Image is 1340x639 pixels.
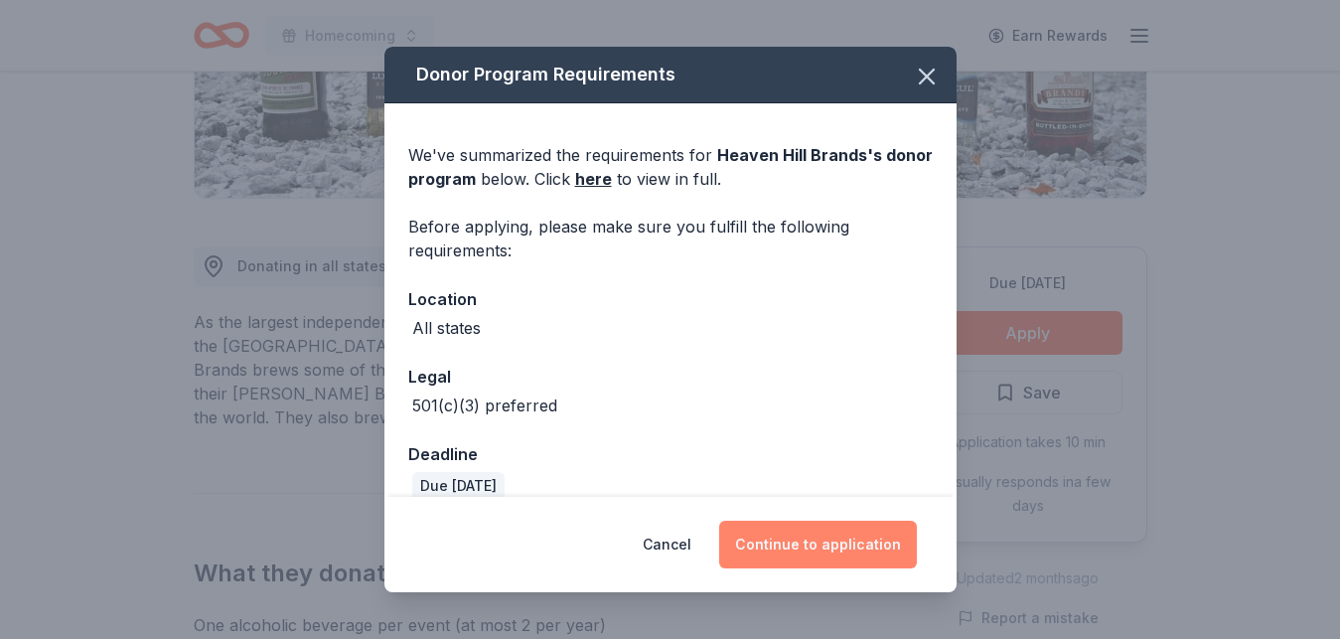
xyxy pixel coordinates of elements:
button: Continue to application [719,521,917,568]
a: here [575,167,612,191]
div: Before applying, please make sure you fulfill the following requirements: [408,215,933,262]
button: Cancel [643,521,691,568]
div: We've summarized the requirements for below. Click to view in full. [408,143,933,191]
div: 501(c)(3) preferred [412,394,557,417]
div: All states [412,316,481,340]
div: Location [408,286,933,312]
div: Legal [408,364,933,390]
div: Donor Program Requirements [384,47,957,103]
div: Due [DATE] [412,472,505,500]
div: Deadline [408,441,933,467]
